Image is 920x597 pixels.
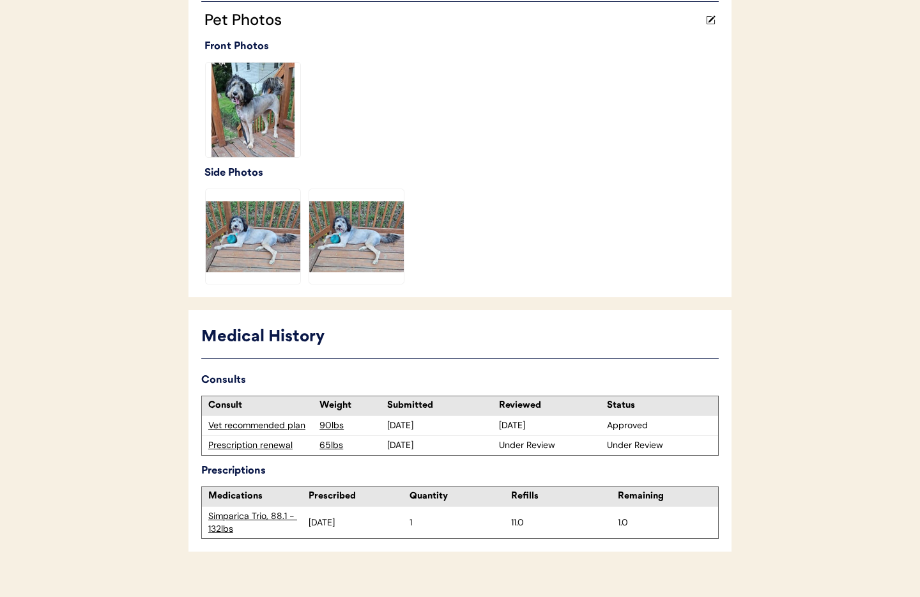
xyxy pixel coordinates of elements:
img: IMG_20230817_194446_01.jpg [206,63,300,157]
div: Approved [607,419,712,432]
div: Prescribed [309,490,410,503]
div: 1 [410,516,510,529]
div: [DATE] [387,439,492,452]
img: IMG_20230412_185255_01.jpg [309,189,404,284]
div: [DATE] [499,419,604,432]
div: Status [607,399,712,412]
div: Remaining [618,490,718,503]
div: Quantity [410,490,510,503]
div: Consults [201,371,719,389]
div: Reviewed [499,399,604,412]
div: 1.0 [618,516,718,529]
div: Medications [208,490,309,503]
div: Medical History [201,325,719,350]
div: 11.0 [511,516,611,529]
img: IMG_20230412_185255_01.jpg [206,189,300,284]
div: Front Photos [204,38,719,56]
div: Submitted [387,399,492,412]
div: 90lbs [319,419,384,432]
div: Side Photos [204,164,719,182]
div: Weight [319,399,384,412]
div: Under Review [499,439,604,452]
div: [DATE] [309,516,410,529]
div: Prescriptions [201,462,719,480]
div: Consult [208,399,313,412]
div: Simparica Trio, 88.1 - 132lbs [208,510,309,535]
div: 65lbs [319,439,384,452]
div: Refills [511,490,611,503]
div: Prescription renewal [208,439,313,452]
div: [DATE] [387,419,492,432]
div: Under Review [607,439,712,452]
div: Pet Photos [201,8,703,31]
div: Vet recommended plan [208,419,313,432]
